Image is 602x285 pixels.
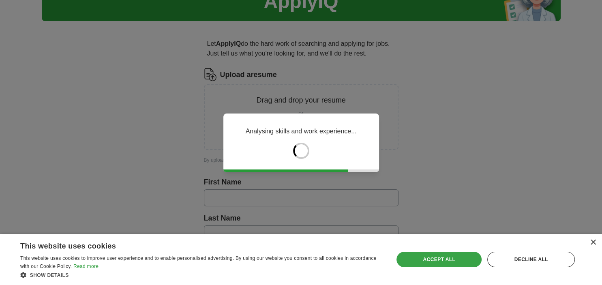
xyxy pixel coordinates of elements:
[20,271,383,279] div: Show details
[73,264,99,269] a: Read more, opens a new window
[30,272,69,278] span: Show details
[20,239,362,251] div: This website uses cookies
[590,240,596,246] div: Close
[246,126,357,136] p: Analysing skills and work experience...
[20,255,377,269] span: This website uses cookies to improve user experience and to enable personalised advertising. By u...
[396,252,482,267] div: Accept all
[487,252,575,267] div: Decline all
